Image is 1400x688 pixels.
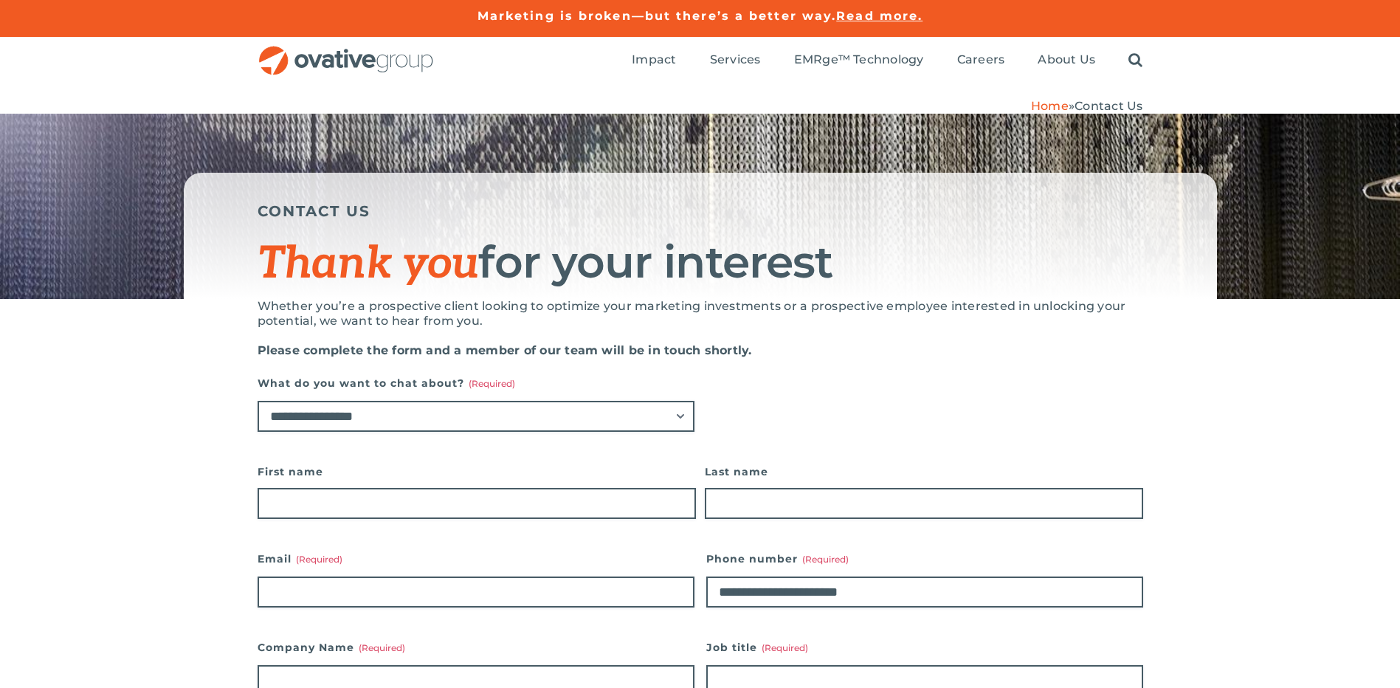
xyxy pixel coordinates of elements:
[359,642,405,653] span: (Required)
[1128,52,1142,69] a: Search
[258,238,479,291] span: Thank you
[762,642,808,653] span: (Required)
[632,52,676,67] span: Impact
[706,637,1143,658] label: Job title
[710,52,761,67] span: Services
[957,52,1005,67] span: Careers
[705,461,1143,482] label: Last name
[469,378,515,389] span: (Required)
[258,238,1143,288] h1: for your interest
[1031,99,1143,113] span: »
[258,299,1143,328] p: Whether you’re a prospective client looking to optimize your marketing investments or a prospecti...
[258,637,694,658] label: Company Name
[706,548,1143,569] label: Phone number
[258,202,1143,220] h5: CONTACT US
[258,343,752,357] strong: Please complete the form and a member of our team will be in touch shortly.
[1075,99,1142,113] span: Contact Us
[794,52,924,69] a: EMRge™ Technology
[957,52,1005,69] a: Careers
[1038,52,1095,69] a: About Us
[836,9,923,23] a: Read more.
[258,373,694,393] label: What do you want to chat about?
[794,52,924,67] span: EMRge™ Technology
[632,37,1142,84] nav: Menu
[1038,52,1095,67] span: About Us
[258,44,435,58] a: OG_Full_horizontal_RGB
[632,52,676,69] a: Impact
[296,554,342,565] span: (Required)
[258,548,694,569] label: Email
[710,52,761,69] a: Services
[1031,99,1069,113] a: Home
[802,554,849,565] span: (Required)
[477,9,837,23] a: Marketing is broken—but there’s a better way.
[258,461,696,482] label: First name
